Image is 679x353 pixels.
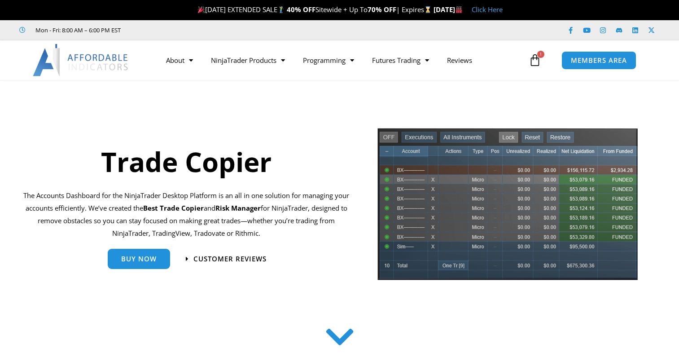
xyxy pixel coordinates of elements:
img: ⌛ [425,6,431,13]
b: Best Trade Copier [143,203,204,212]
span: Buy Now [121,256,157,262]
strong: 70% OFF [368,5,396,14]
img: tradecopier | Affordable Indicators – NinjaTrader [377,127,639,287]
a: Programming [294,50,363,71]
span: Mon - Fri: 8:00 AM – 6:00 PM EST [33,25,121,35]
strong: 40% OFF [287,5,315,14]
img: 🏌️‍♂️ [278,6,285,13]
h1: Trade Copier [23,143,350,181]
span: Customer Reviews [193,256,267,262]
img: 🎉 [198,6,205,13]
img: 🏭 [456,6,462,13]
nav: Menu [157,50,526,71]
iframe: Customer reviews powered by Trustpilot [133,26,268,35]
a: Customer Reviews [186,256,267,262]
p: The Accounts Dashboard for the NinjaTrader Desktop Platform is an all in one solution for managin... [23,190,350,239]
strong: Risk Manager [215,203,261,212]
a: About [157,50,202,71]
img: LogoAI | Affordable Indicators – NinjaTrader [33,44,129,76]
a: Reviews [438,50,481,71]
a: NinjaTrader Products [202,50,294,71]
a: Click Here [472,5,503,14]
a: Futures Trading [363,50,438,71]
span: MEMBERS AREA [571,57,627,64]
a: MEMBERS AREA [561,51,636,70]
span: [DATE] EXTENDED SALE Sitewide + Up To | Expires [196,5,434,14]
strong: [DATE] [434,5,463,14]
a: 1 [515,47,555,73]
a: Buy Now [108,249,170,269]
span: 1 [537,51,544,58]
